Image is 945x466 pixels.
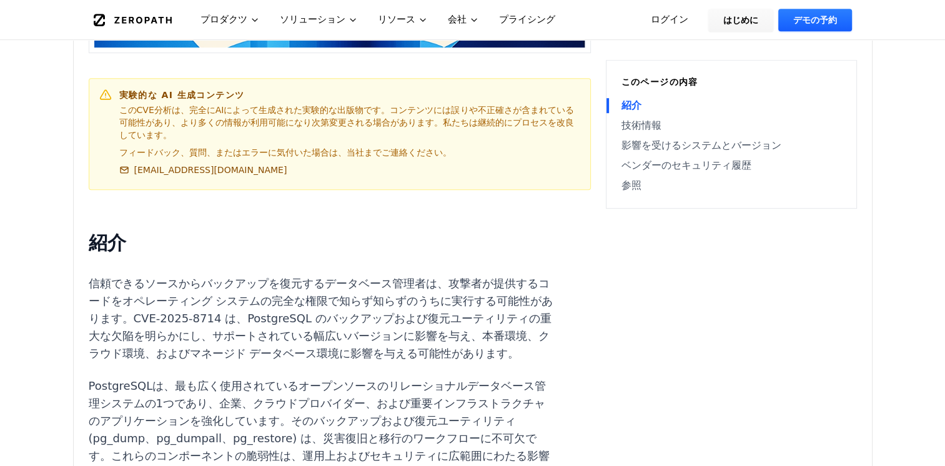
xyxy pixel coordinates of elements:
a: はじめに [708,9,773,31]
font: プロダクツ [200,12,247,27]
font: 会社 [448,12,467,27]
p: 信頼できるソースからバックアップを復元するデータベース管理者は、攻撃者が提供するコードをオペレーティング システムの完全な権限で知らず知らずのうちに実行する可能性があります。CVE-2025-8... [89,275,553,362]
p: フィードバック、質問、またはエラーに気付いた場合は、当社までご連絡ください。 [119,146,580,159]
font: プライシング [499,12,555,27]
a: 技術情報 [621,118,841,133]
a: 紹介 [621,98,841,113]
font: リソース [378,12,415,27]
font: ソリューション [280,12,345,27]
h2: 紹介 [89,230,553,255]
font: [EMAIL_ADDRESS][DOMAIN_NAME] [134,164,287,176]
p: このCVE分析は、完全にAIによって生成された実験的な出版物です。コンテンツには誤りや不正確さが含まれている可能性があり、より多くの情報が利用可能になり次第変更される場合があります。私たちは継続... [119,104,580,141]
a: 影響を受けるシステムとバージョン [621,138,841,153]
a: デモの予約 [778,9,852,31]
h6: 実験的な AI 生成コンテンツ [119,89,580,101]
a: [EMAIL_ADDRESS][DOMAIN_NAME] [119,164,287,176]
a: 参照 [621,178,841,193]
a: ログイン [636,9,703,31]
h6: このページの内容 [621,76,841,88]
a: ベンダーのセキュリティ履歴 [621,158,841,173]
